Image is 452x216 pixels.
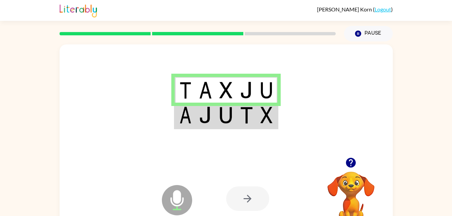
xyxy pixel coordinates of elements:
img: u [260,82,273,99]
span: [PERSON_NAME] Korn [317,6,373,12]
img: u [219,107,232,123]
a: Logout [375,6,391,12]
img: t [179,82,192,99]
div: ( ) [317,6,393,12]
img: j [199,107,212,123]
button: Pause [344,26,393,41]
img: Literably [60,3,97,17]
img: t [240,107,253,123]
img: x [219,82,232,99]
img: a [179,107,192,123]
img: j [240,82,253,99]
img: a [199,82,212,99]
img: x [260,107,273,123]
